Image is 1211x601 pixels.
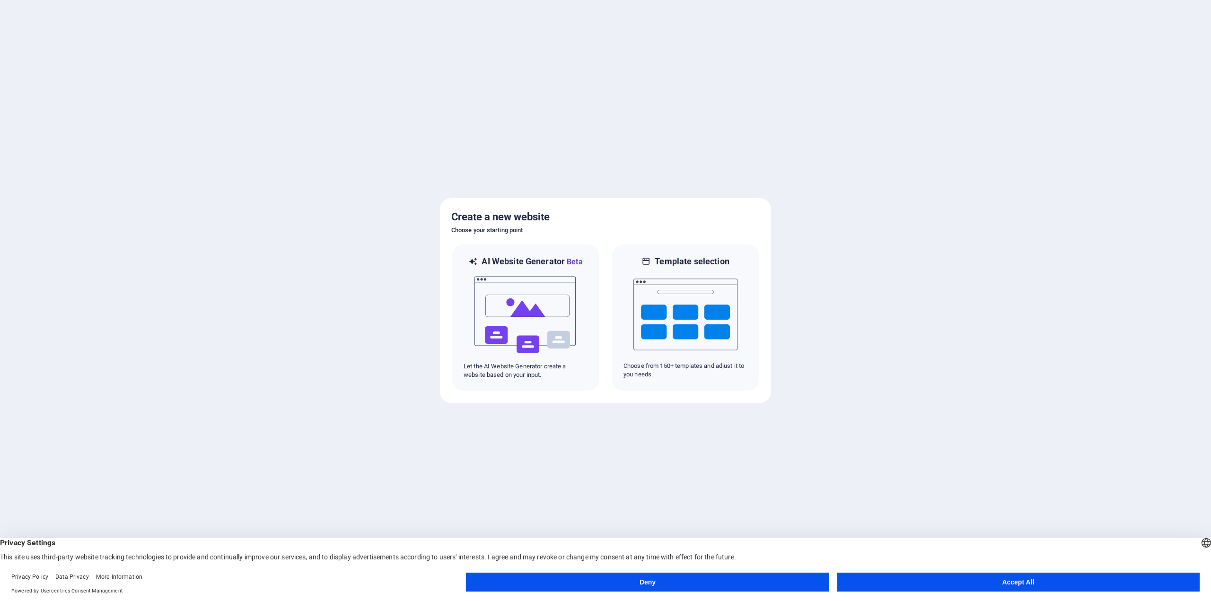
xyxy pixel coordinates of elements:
[464,362,588,379] p: Let the AI Website Generator create a website based on your input.
[451,225,760,236] h6: Choose your starting point
[482,256,582,268] h6: AI Website Generator
[623,362,747,379] p: Choose from 150+ templates and adjust it to you needs.
[611,244,760,392] div: Template selectionChoose from 150+ templates and adjust it to you needs.
[474,268,578,362] img: ai
[655,256,729,267] h6: Template selection
[451,209,760,225] h5: Create a new website
[451,244,600,392] div: AI Website GeneratorBetaaiLet the AI Website Generator create a website based on your input.
[565,257,583,266] span: Beta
